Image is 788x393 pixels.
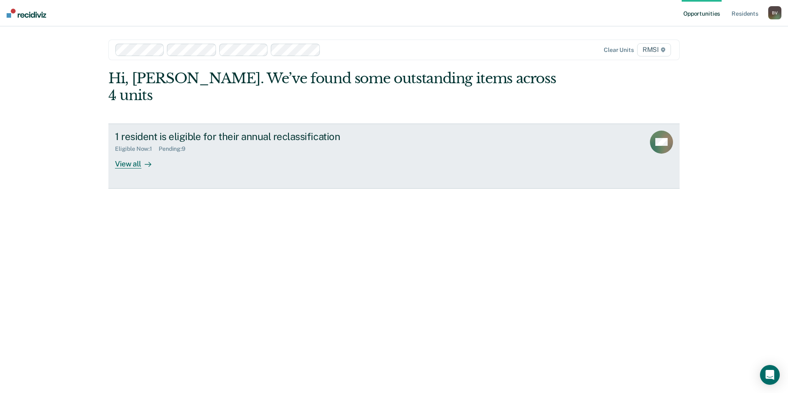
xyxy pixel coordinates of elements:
div: Eligible Now : 1 [115,145,159,152]
div: B V [768,6,781,19]
div: Clear units [604,47,634,54]
img: Recidiviz [7,9,46,18]
span: RMSI [637,43,671,56]
div: Hi, [PERSON_NAME]. We’ve found some outstanding items across 4 units [108,70,565,104]
button: BV [768,6,781,19]
a: 1 resident is eligible for their annual reclassificationEligible Now:1Pending:9View all [108,124,680,189]
div: Open Intercom Messenger [760,365,780,385]
div: 1 resident is eligible for their annual reclassification [115,131,404,143]
div: View all [115,152,161,168]
div: Pending : 9 [159,145,192,152]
